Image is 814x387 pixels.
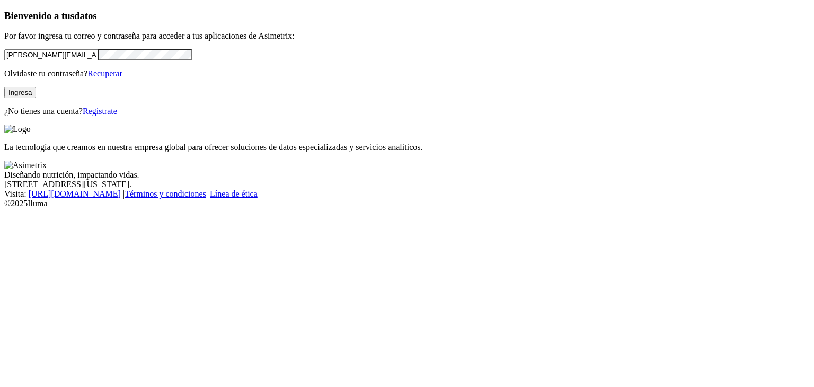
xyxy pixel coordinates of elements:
div: Visita : | | [4,189,810,199]
a: [URL][DOMAIN_NAME] [29,189,121,198]
p: ¿No tienes una cuenta? [4,107,810,116]
div: [STREET_ADDRESS][US_STATE]. [4,180,810,189]
h3: Bienvenido a tus [4,10,810,22]
a: Recuperar [87,69,122,78]
input: Tu correo [4,49,98,60]
img: Asimetrix [4,161,47,170]
span: datos [74,10,97,21]
p: Por favor ingresa tu correo y contraseña para acceder a tus aplicaciones de Asimetrix: [4,31,810,41]
div: Diseñando nutrición, impactando vidas. [4,170,810,180]
p: Olvidaste tu contraseña? [4,69,810,78]
img: Logo [4,125,31,134]
button: Ingresa [4,87,36,98]
p: La tecnología que creamos en nuestra empresa global para ofrecer soluciones de datos especializad... [4,143,810,152]
a: Regístrate [83,107,117,116]
div: © 2025 Iluma [4,199,810,208]
a: Línea de ética [210,189,258,198]
a: Términos y condiciones [125,189,206,198]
